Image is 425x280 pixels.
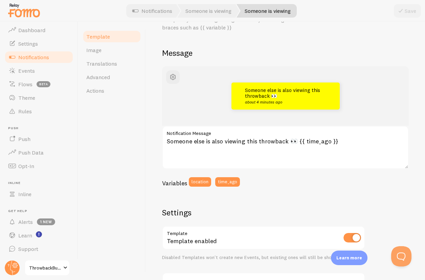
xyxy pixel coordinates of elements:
[18,40,38,47] span: Settings
[215,177,240,187] button: time_ago
[4,132,74,146] a: Push
[86,60,117,67] span: Translations
[162,179,187,187] h3: Variables
[29,264,61,272] span: ThrowbackBuys
[189,177,211,187] button: location
[18,54,49,61] span: Notifications
[82,57,141,70] a: Translations
[18,27,45,33] span: Dashboard
[162,207,365,218] h2: Settings
[4,64,74,77] a: Events
[7,2,41,19] img: fomo-relay-logo-orange.svg
[8,181,74,185] span: Inline
[18,149,44,156] span: Push Data
[18,232,32,239] span: Learn
[8,209,74,213] span: Get Help
[86,33,110,40] span: Template
[18,218,33,225] span: Alerts
[18,81,32,88] span: Flows
[4,242,74,256] a: Support
[336,255,362,261] p: Learn more
[24,260,70,276] a: ThrowbackBuys
[391,246,411,266] iframe: Help Scout Beacon - Open
[82,43,141,57] a: Image
[86,47,102,53] span: Image
[82,30,141,43] a: Template
[4,146,74,159] a: Push Data
[4,187,74,201] a: Inline
[4,215,74,229] a: Alerts 1 new
[36,231,42,237] svg: <p>Watch New Feature Tutorials!</p>
[162,48,409,58] h2: Message
[86,87,104,94] span: Actions
[4,23,74,37] a: Dashboard
[162,226,365,251] div: Template enabled
[331,251,367,265] div: Learn more
[18,191,31,197] span: Inline
[18,108,32,115] span: Rules
[4,229,74,242] a: Learn
[82,70,141,84] a: Advanced
[86,74,110,80] span: Advanced
[18,67,35,74] span: Events
[4,91,74,104] a: Theme
[4,37,74,50] a: Settings
[18,136,30,142] span: Push
[8,126,74,131] span: Push
[18,94,35,101] span: Theme
[4,104,74,118] a: Rules
[82,84,141,97] a: Actions
[4,50,74,64] a: Notifications
[4,159,74,173] a: Opt-In
[18,163,34,169] span: Opt-In
[18,246,38,252] span: Support
[37,218,55,225] span: 1 new
[162,126,409,137] label: Notification Message
[245,100,324,104] small: about 4 minutes ago
[162,16,325,31] p: Compose your message using variables, enclosing variables within braces such as {{ variable }}
[162,255,365,261] div: Disabled Templates won't create new Events, but existing ones will still be shown
[4,77,74,91] a: Flows beta
[37,81,50,87] span: beta
[245,88,326,104] p: Someone else is also viewing this throwback 👀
